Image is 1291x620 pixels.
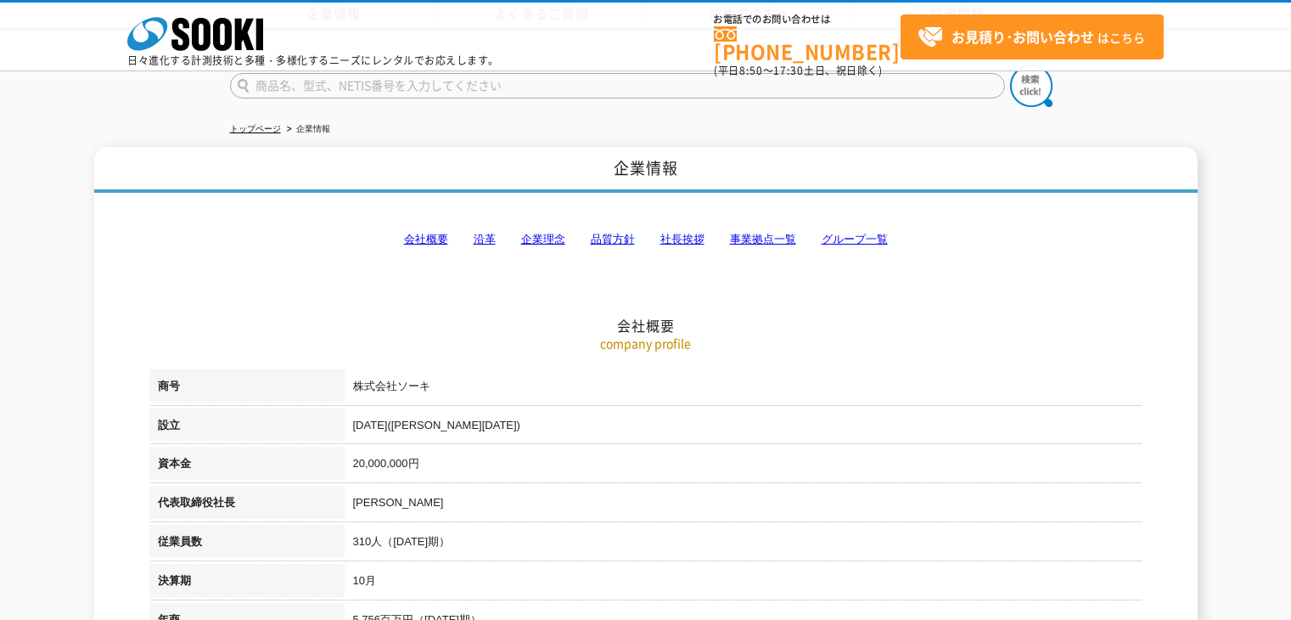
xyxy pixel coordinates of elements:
[149,447,345,486] th: 資本金
[730,233,796,245] a: 事業拠点一覧
[149,564,345,603] th: 決算期
[94,147,1198,194] h1: 企業情報
[591,233,635,245] a: 品質方針
[127,55,499,65] p: 日々進化する計測技術と多種・多様化するニーズにレンタルでお応えします。
[149,525,345,564] th: 従業員数
[822,233,888,245] a: グループ一覧
[345,486,1142,525] td: [PERSON_NAME]
[918,25,1145,50] span: はこちら
[149,409,345,448] th: 設立
[149,486,345,525] th: 代表取締役社長
[345,409,1142,448] td: [DATE]([PERSON_NAME][DATE])
[714,14,901,25] span: お電話でのお問い合わせは
[901,14,1164,59] a: お見積り･お問い合わせはこちら
[230,124,281,133] a: トップページ
[773,63,804,78] span: 17:30
[1010,65,1052,107] img: btn_search.png
[660,233,704,245] a: 社長挨拶
[345,525,1142,564] td: 310人（[DATE]期）
[345,564,1142,603] td: 10月
[521,233,565,245] a: 企業理念
[283,121,330,138] li: 企業情報
[739,63,763,78] span: 8:50
[149,335,1142,352] p: company profile
[345,447,1142,486] td: 20,000,000円
[474,233,496,245] a: 沿革
[149,147,1142,335] h2: 会社概要
[230,73,1005,99] input: 商品名、型式、NETIS番号を入力してください
[714,63,882,78] span: (平日 ～ 土日、祝日除く)
[951,26,1094,47] strong: お見積り･お問い合わせ
[404,233,448,245] a: 会社概要
[714,26,901,61] a: [PHONE_NUMBER]
[345,369,1142,409] td: 株式会社ソーキ
[149,369,345,409] th: 商号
